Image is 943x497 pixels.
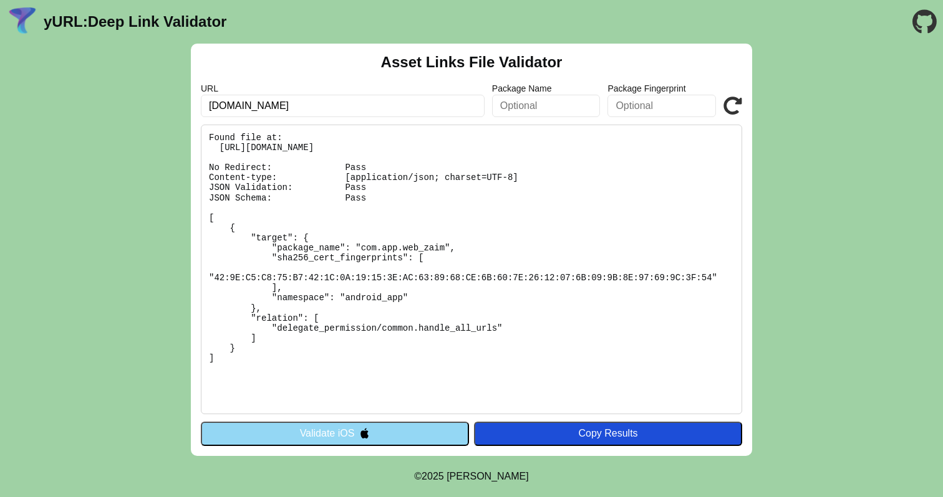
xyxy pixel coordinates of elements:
[201,125,742,414] pre: Found file at: [URL][DOMAIN_NAME] No Redirect: Pass Content-type: [application/json; charset=UTF-...
[474,422,742,445] button: Copy Results
[201,95,485,117] input: Required
[359,428,370,438] img: appleIcon.svg
[480,428,736,439] div: Copy Results
[201,422,469,445] button: Validate iOS
[381,54,563,71] h2: Asset Links File Validator
[201,83,485,93] label: URL
[447,471,529,481] a: Michael Ibragimchayev's Personal Site
[414,456,528,497] footer: ©
[422,471,444,481] span: 2025
[492,83,601,93] label: Package Name
[6,6,39,38] img: yURL Logo
[607,95,716,117] input: Optional
[44,13,226,31] a: yURL:Deep Link Validator
[607,83,716,93] label: Package Fingerprint
[492,95,601,117] input: Optional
